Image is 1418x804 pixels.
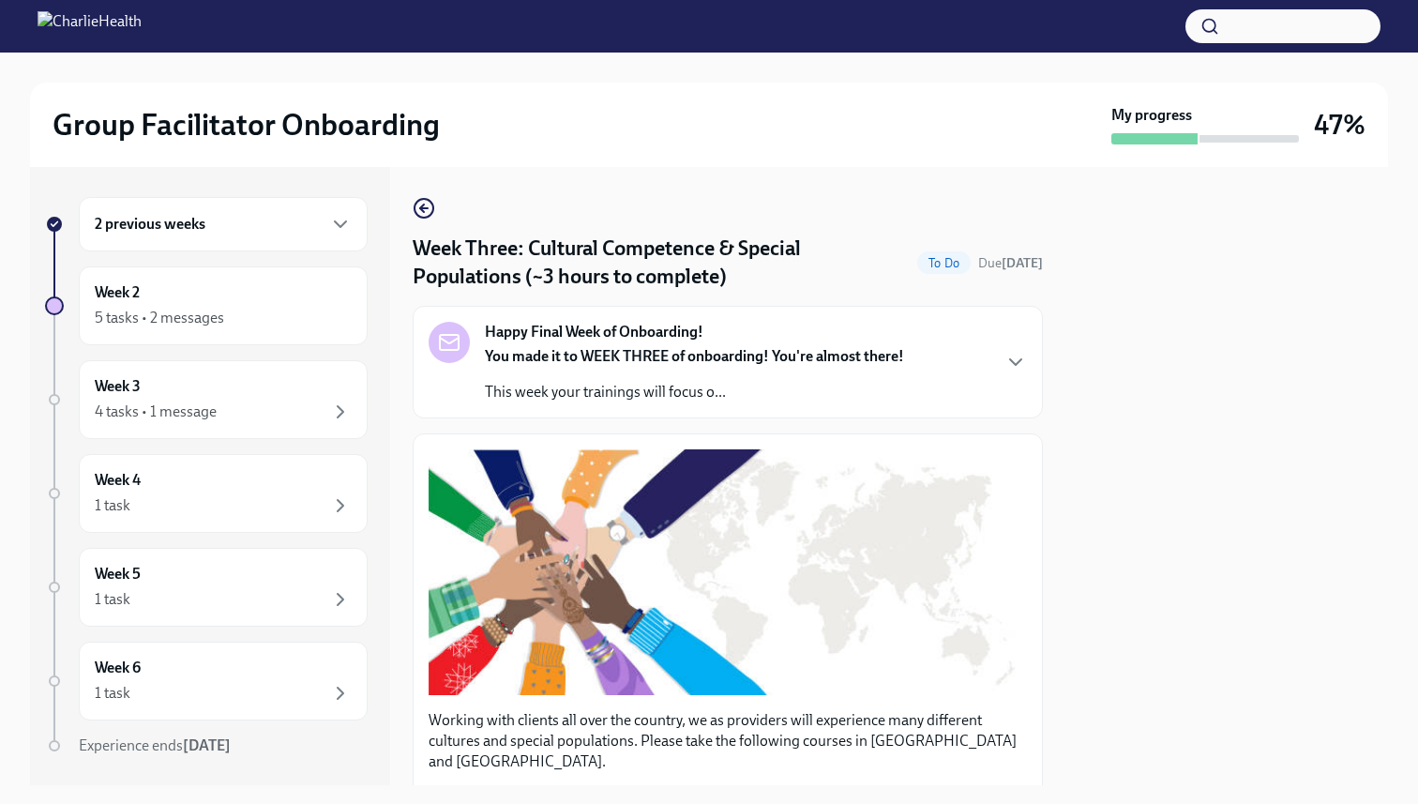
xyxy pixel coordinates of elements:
div: 5 tasks • 2 messages [95,308,224,328]
h6: Week 4 [95,470,141,491]
a: Week 51 task [45,548,368,627]
strong: Happy Final Week of Onboarding! [485,322,703,342]
h6: Week 3 [95,376,141,397]
a: Week 61 task [45,642,368,721]
div: 1 task [95,495,130,516]
p: This week your trainings will focus o... [485,382,904,402]
div: 1 task [95,589,130,610]
a: Week 25 tasks • 2 messages [45,266,368,345]
h4: Week Three: Cultural Competence & Special Populations (~3 hours to complete) [413,235,910,291]
img: CharlieHealth [38,11,142,41]
button: Zoom image [429,449,1027,695]
h6: Week 5 [95,564,141,584]
span: To Do [917,256,971,270]
div: 2 previous weeks [79,197,368,251]
p: Working with clients all over the country, we as providers will experience many different culture... [429,710,1027,772]
h6: Week 2 [95,282,140,303]
a: Week 41 task [45,454,368,533]
div: 1 task [95,683,130,704]
strong: [DATE] [183,736,231,754]
span: October 6th, 2025 10:00 [978,254,1043,272]
a: Week 34 tasks • 1 message [45,360,368,439]
strong: My progress [1111,105,1192,126]
h2: Group Facilitator Onboarding [53,106,440,144]
span: Due [978,255,1043,271]
strong: You made it to WEEK THREE of onboarding! You're almost there! [485,347,904,365]
h6: Week 6 [95,658,141,678]
strong: [DATE] [1002,255,1043,271]
h6: 2 previous weeks [95,214,205,235]
span: Experience ends [79,736,231,754]
h3: 47% [1314,108,1365,142]
div: 4 tasks • 1 message [95,402,217,422]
